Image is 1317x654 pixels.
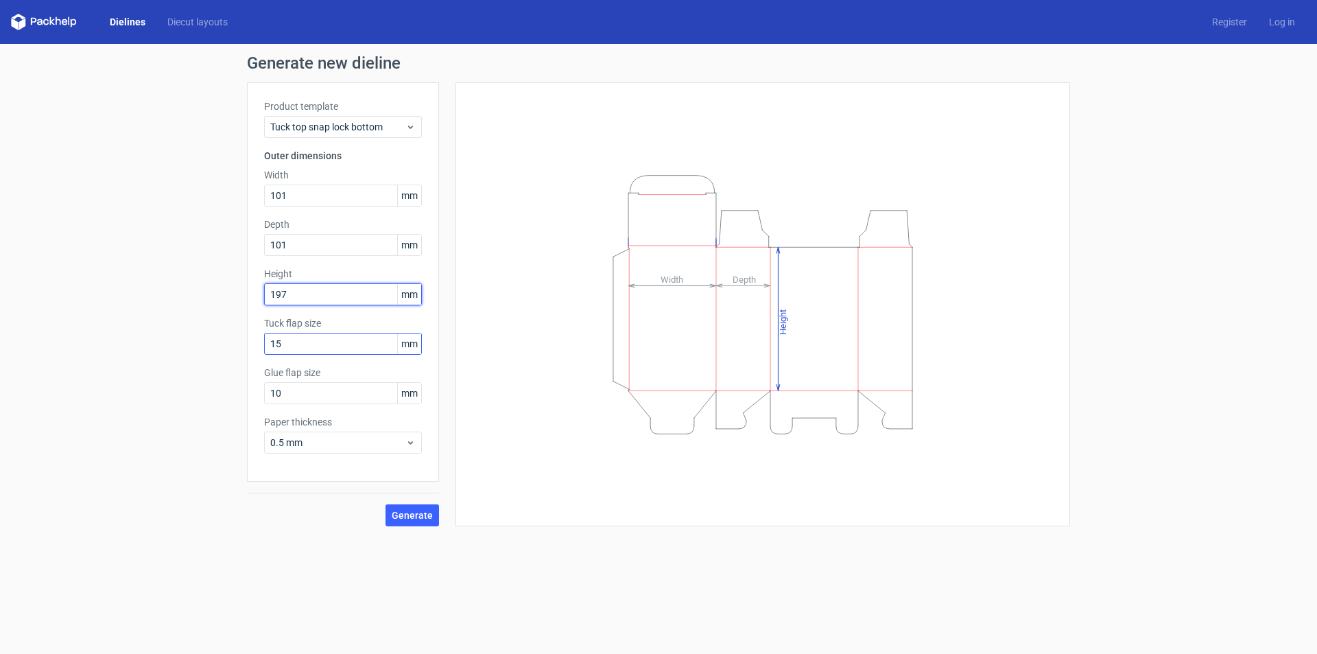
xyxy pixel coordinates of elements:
label: Glue flap size [264,366,422,379]
tspan: Height [778,309,788,334]
span: mm [397,284,421,305]
a: Diecut layouts [156,15,239,29]
label: Width [264,168,422,182]
label: Tuck flap size [264,316,422,330]
span: mm [397,334,421,354]
span: mm [397,235,421,255]
span: Generate [392,511,433,520]
label: Paper thickness [264,415,422,429]
span: mm [397,185,421,206]
span: Tuck top snap lock bottom [270,120,405,134]
label: Height [264,267,422,281]
h1: Generate new dieline [247,55,1070,71]
button: Generate [385,504,439,526]
span: 0.5 mm [270,436,405,449]
h3: Outer dimensions [264,149,422,163]
tspan: Depth [733,274,756,284]
a: Register [1201,15,1258,29]
tspan: Width [661,274,683,284]
label: Depth [264,218,422,231]
a: Dielines [99,15,156,29]
label: Product template [264,100,422,113]
span: mm [397,383,421,404]
a: Log in [1258,15,1306,29]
